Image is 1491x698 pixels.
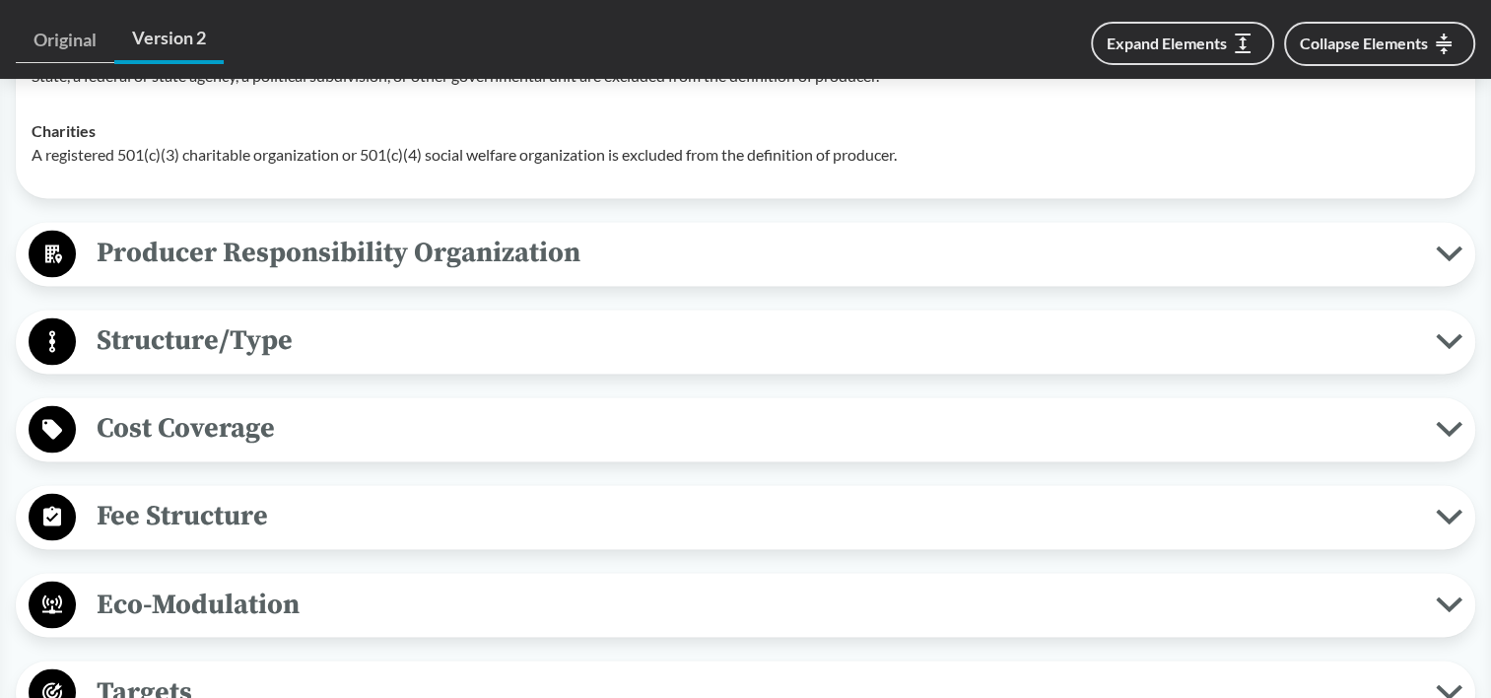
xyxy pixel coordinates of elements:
a: Original [16,18,114,63]
button: Expand Elements [1091,22,1274,65]
span: Eco-Modulation [76,582,1436,626]
span: Fee Structure [76,494,1436,538]
button: Fee Structure [23,492,1468,542]
span: Cost Coverage [76,406,1436,451]
button: Eco-Modulation [23,580,1468,630]
button: Structure/Type [23,316,1468,367]
button: Cost Coverage [23,404,1468,454]
span: Producer Responsibility Organization [76,231,1436,275]
span: Structure/Type [76,318,1436,363]
strong: Charities [32,121,96,140]
button: Collapse Elements [1284,22,1475,66]
a: Version 2 [114,16,224,64]
button: Producer Responsibility Organization [23,229,1468,279]
p: A registered 501(c)(3) charitable organization or 501(c)(4) social welfare organization is exclud... [32,143,1459,167]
